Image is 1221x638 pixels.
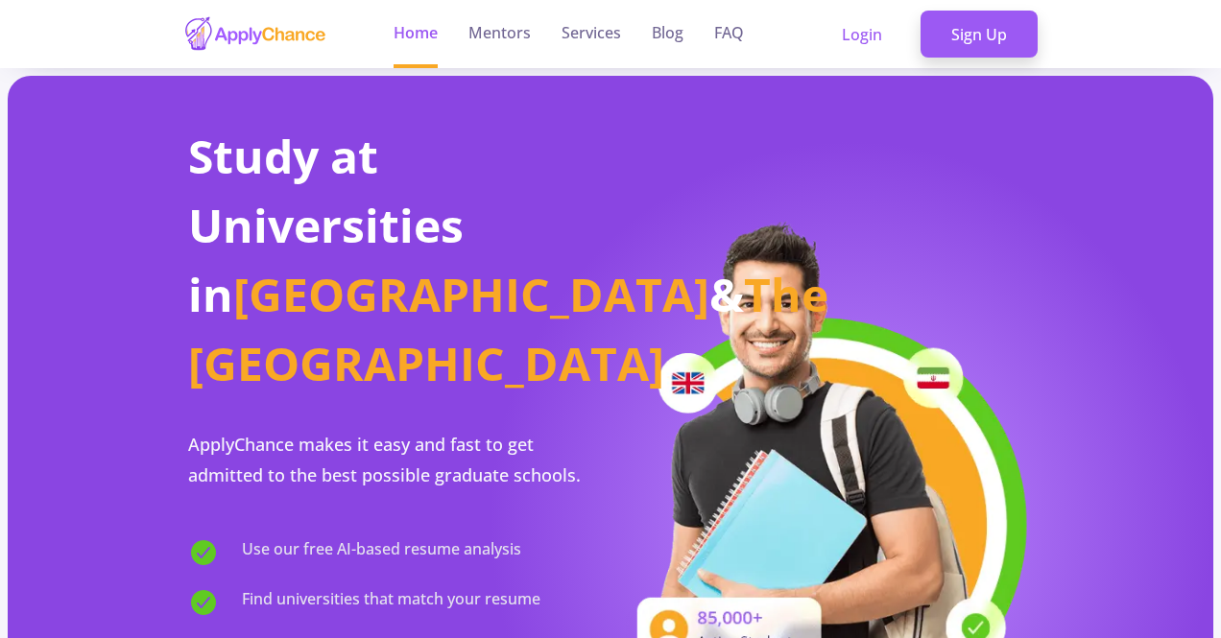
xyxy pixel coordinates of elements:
[811,11,913,59] a: Login
[242,587,540,618] span: Find universities that match your resume
[188,433,581,486] span: ApplyChance makes it easy and fast to get admitted to the best possible graduate schools.
[709,263,744,325] span: &
[233,263,709,325] span: [GEOGRAPHIC_DATA]
[188,125,464,325] span: Study at Universities in
[921,11,1038,59] a: Sign Up
[242,537,521,568] span: Use our free AI-based resume analysis
[183,15,327,53] img: applychance logo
